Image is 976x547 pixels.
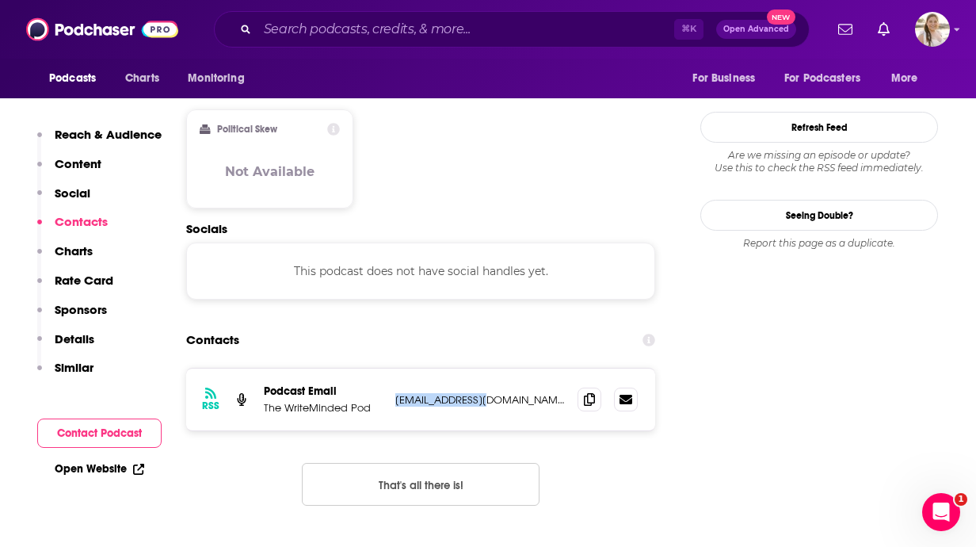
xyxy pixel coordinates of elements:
[37,302,107,331] button: Sponsors
[700,237,938,250] div: Report this page as a duplicate.
[55,127,162,142] p: Reach & Audience
[955,493,967,506] span: 1
[37,419,162,448] button: Contact Podcast
[716,20,796,39] button: Open AdvancedNew
[37,127,162,156] button: Reach & Audience
[38,63,116,94] button: open menu
[37,186,90,215] button: Social
[915,12,950,47] span: Logged in as acquavie
[188,67,244,90] span: Monitoring
[37,360,93,389] button: Similar
[186,243,655,300] div: This podcast does not have social handles yet.
[55,360,93,375] p: Similar
[915,12,950,47] img: User Profile
[125,67,159,90] span: Charts
[55,243,93,258] p: Charts
[55,156,101,171] p: Content
[55,186,90,201] p: Social
[257,17,674,42] input: Search podcasts, credits, & more...
[55,462,144,476] a: Open Website
[700,200,938,231] a: Seeing Double?
[214,11,810,48] div: Search podcasts, credits, & more...
[700,112,938,143] button: Refresh Feed
[395,393,565,407] p: [EMAIL_ADDRESS][DOMAIN_NAME]
[674,19,703,40] span: ⌘ K
[202,400,219,412] h3: RSS
[55,302,107,317] p: Sponsors
[217,124,277,135] h2: Political Skew
[26,14,178,44] img: Podchaser - Follow, Share and Rate Podcasts
[49,67,96,90] span: Podcasts
[264,384,383,398] p: Podcast Email
[871,16,896,43] a: Show notifications dropdown
[922,493,960,531] iframe: Intercom live chat
[177,63,265,94] button: open menu
[225,164,315,179] h3: Not Available
[37,243,93,273] button: Charts
[915,12,950,47] button: Show profile menu
[767,10,795,25] span: New
[37,331,94,361] button: Details
[681,63,775,94] button: open menu
[302,463,539,506] button: Nothing here.
[264,401,383,415] p: The WriteMinded Pod
[774,63,883,94] button: open menu
[891,67,918,90] span: More
[37,214,108,243] button: Contacts
[115,63,169,94] a: Charts
[723,25,789,33] span: Open Advanced
[784,67,860,90] span: For Podcasters
[880,63,938,94] button: open menu
[55,214,108,229] p: Contacts
[55,331,94,346] p: Details
[37,156,101,186] button: Content
[55,273,113,288] p: Rate Card
[186,325,239,355] h2: Contacts
[832,16,859,43] a: Show notifications dropdown
[186,221,655,236] h2: Socials
[700,149,938,174] div: Are we missing an episode or update? Use this to check the RSS feed immediately.
[692,67,755,90] span: For Business
[37,273,113,302] button: Rate Card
